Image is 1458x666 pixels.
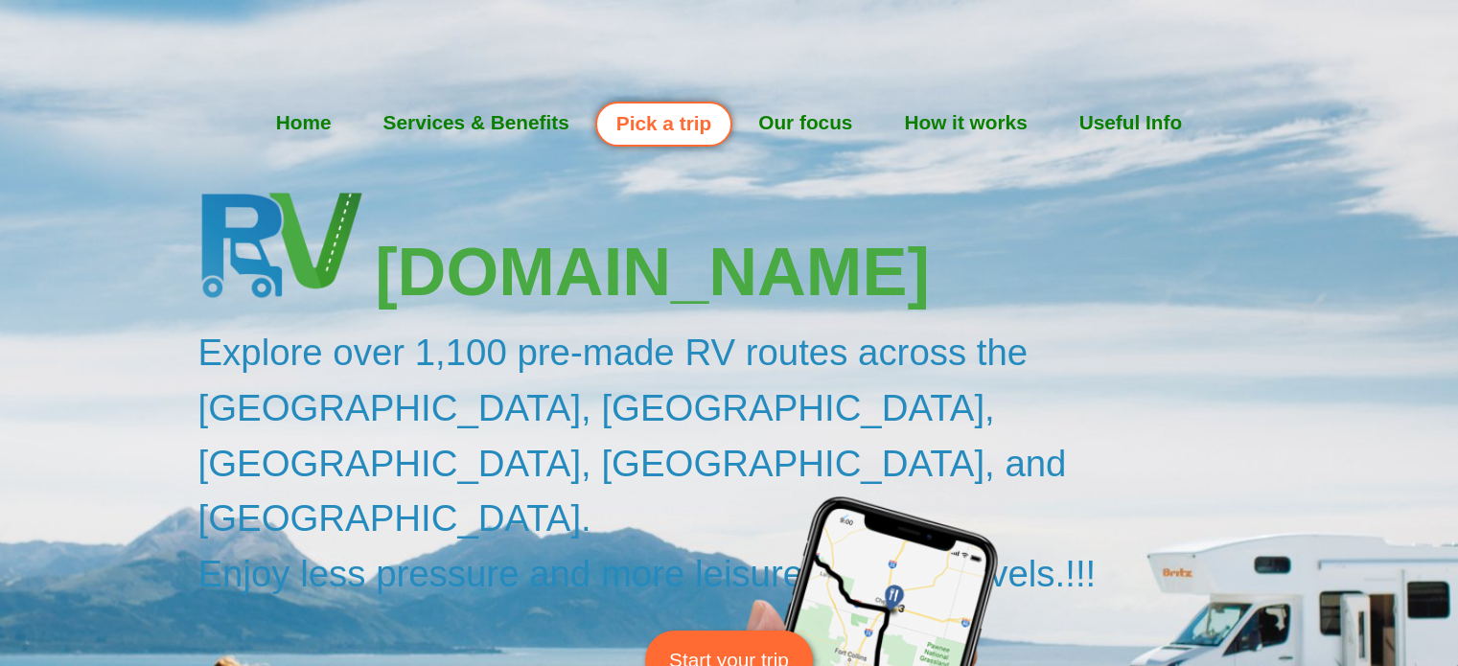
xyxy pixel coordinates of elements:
h3: [DOMAIN_NAME] [375,239,1294,306]
nav: Menu [174,99,1285,147]
a: Pick a trip [595,102,732,147]
a: Useful Info [1053,99,1208,147]
a: How it works [878,99,1053,147]
a: Home [250,99,358,147]
a: Services & Benefits [358,99,595,147]
h2: Explore over 1,100 pre-made RV routes across the [GEOGRAPHIC_DATA], [GEOGRAPHIC_DATA], [GEOGRAPHI... [198,325,1295,601]
a: Our focus [732,99,878,147]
